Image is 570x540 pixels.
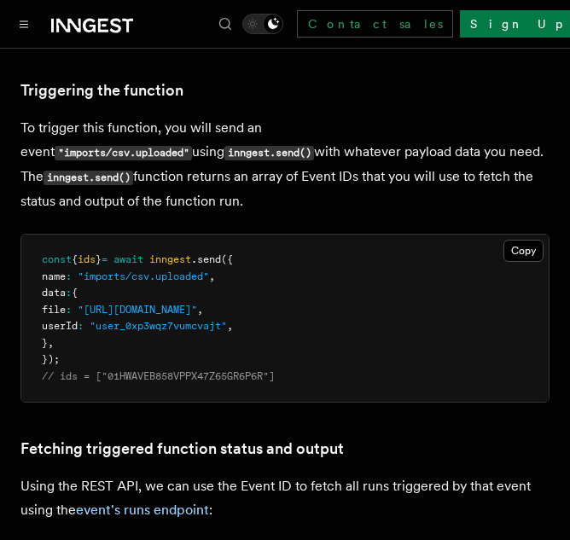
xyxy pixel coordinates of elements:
button: Toggle dark mode [242,14,283,34]
span: = [102,253,108,265]
span: } [42,337,48,349]
span: } [96,253,102,265]
span: data [42,287,66,299]
a: Contact sales [297,10,453,38]
span: { [72,253,78,265]
button: Toggle navigation [14,14,34,34]
span: "imports/csv.uploaded" [78,270,209,282]
a: event's runs endpoint [76,502,209,518]
span: , [209,270,215,282]
span: : [66,287,72,299]
span: "user_0xp3wqz7vumcvajt" [90,320,227,332]
span: await [113,253,143,265]
span: : [66,270,72,282]
span: name [42,270,66,282]
p: To trigger this function, you will send an event using with whatever payload data you need. The f... [20,116,550,213]
span: { [72,287,78,299]
p: Using the REST API, we can use the Event ID to fetch all runs triggered by that event using the : [20,474,550,522]
span: : [78,320,84,332]
span: , [48,337,54,349]
code: "imports/csv.uploaded" [55,146,192,160]
a: Fetching triggered function status and output [20,437,344,461]
span: }); [42,353,60,365]
span: const [42,253,72,265]
code: inngest.send() [44,171,133,185]
code: inngest.send() [224,146,314,160]
span: : [66,304,72,316]
span: ids [78,253,96,265]
span: inngest [149,253,191,265]
button: Find something... [215,14,236,34]
span: , [227,320,233,332]
span: .send [191,253,221,265]
button: Copy [503,240,544,262]
a: Triggering the function [20,78,183,102]
span: userId [42,320,78,332]
span: ({ [221,253,233,265]
span: // ids = ["01HWAVEB858VPPX47Z65GR6P6R"] [42,370,275,382]
span: file [42,304,66,316]
span: "[URL][DOMAIN_NAME]" [78,304,197,316]
span: , [197,304,203,316]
